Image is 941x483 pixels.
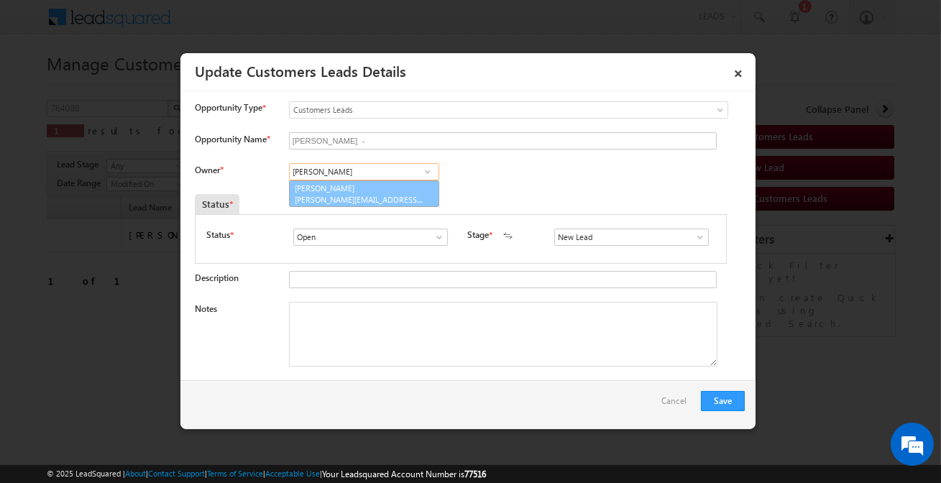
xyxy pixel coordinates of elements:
label: Owner [195,165,223,175]
span: [PERSON_NAME][EMAIL_ADDRESS][DOMAIN_NAME] [295,194,424,205]
a: [PERSON_NAME] [289,180,439,208]
img: d_60004797649_company_0_60004797649 [24,75,60,94]
span: Customers Leads [290,103,669,116]
div: Minimize live chat window [236,7,270,42]
label: Description [195,272,239,283]
span: © 2025 LeadSquared | | | | | [47,467,486,481]
input: Type to Search [289,163,439,180]
label: Opportunity Name [195,134,270,144]
span: Your Leadsquared Account Number is [322,469,486,479]
input: Type to Search [554,229,709,246]
button: Save [701,391,745,411]
em: Start Chat [196,377,261,396]
label: Status [206,229,230,241]
div: Status [195,194,239,214]
a: Cancel [661,391,694,418]
a: Show All Items [687,230,705,244]
span: 77516 [464,469,486,479]
a: Show All Items [418,165,436,179]
a: × [726,58,750,83]
a: Contact Support [148,469,205,478]
input: Type to Search [293,229,448,246]
span: Opportunity Type [195,101,262,114]
a: Customers Leads [289,101,728,119]
a: Acceptable Use [265,469,320,478]
div: Chat with us now [75,75,242,94]
label: Notes [195,303,217,314]
a: About [125,469,146,478]
a: Update Customers Leads Details [195,60,406,80]
a: Terms of Service [207,469,263,478]
textarea: Type your message and hit 'Enter' [19,133,262,364]
label: Stage [467,229,489,241]
a: Show All Items [426,230,444,244]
